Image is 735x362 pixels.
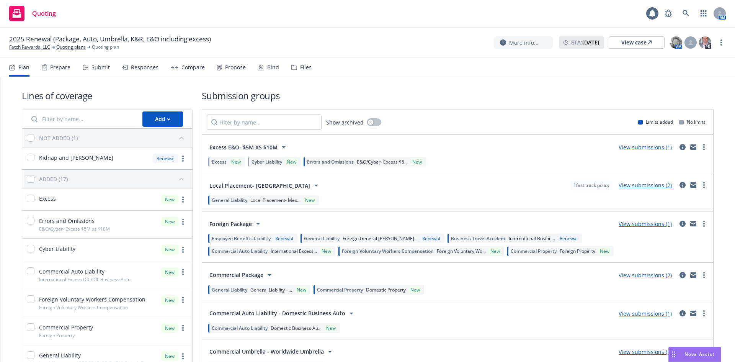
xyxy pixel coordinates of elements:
[271,325,322,331] span: Domestic Business Au...
[39,276,131,283] span: International Excess DIC/DIL Business Auto
[325,325,337,331] div: New
[207,216,265,231] button: Foreign Package
[274,235,295,242] div: Renewal
[307,159,354,165] span: Errors and Omissions
[39,332,75,339] span: Foreign Property
[212,248,268,254] span: Commercial Auto Liability
[678,143,687,152] a: circleInformation
[621,37,652,48] div: View case
[678,180,687,190] a: circleInformation
[209,220,252,228] span: Foreign Package
[212,287,247,293] span: General Liability
[178,217,188,226] a: more
[207,115,322,130] input: Filter by name...
[598,248,611,254] div: New
[409,287,421,293] div: New
[437,248,486,254] span: Foreign Voluntary Wo...
[18,64,29,70] div: Plan
[509,39,539,47] span: More info...
[178,195,188,204] a: more
[202,89,714,102] h1: Submission groups
[250,197,301,203] span: Local Placement- Mex...
[670,36,682,49] img: photo
[39,195,56,203] span: Excess
[619,220,672,228] a: View submissions (1)
[678,309,687,318] a: circleInformation
[178,267,188,277] a: more
[699,270,709,280] a: more
[178,295,188,305] a: more
[343,235,418,242] span: Foreign General [PERSON_NAME]...
[178,154,188,163] a: more
[209,309,345,317] span: Commercial Auto Liability - Domestic Business Auto
[91,64,110,70] div: Submit
[326,118,364,126] span: Show archived
[699,180,709,190] a: more
[9,44,50,51] a: Fetch Rewards, LLC
[619,272,672,279] a: View submissions (2)
[304,197,316,203] div: New
[684,351,715,357] span: Nova Assist
[9,34,211,44] span: 2025 Renewal (Package, Auto, Umbrella, K&R, E&O including excess)
[92,44,119,51] span: Quoting plan
[207,139,291,155] button: Excess E&O- $5M XS $10M
[451,235,506,242] span: Business Travel Accident
[209,347,324,355] span: Commercial Umbrella - Worldwide Umbrella
[689,143,698,152] a: mail
[689,219,698,228] a: mail
[27,111,138,127] input: Filter by name...
[638,119,673,125] div: Limits added
[6,3,59,24] a: Quoting
[131,64,158,70] div: Responses
[699,219,709,228] a: more
[699,143,709,152] a: more
[619,182,672,189] a: View submissions (2)
[679,119,706,125] div: No limits
[678,219,687,228] a: circleInformation
[558,235,579,242] div: Renewal
[717,38,726,47] a: more
[304,235,340,242] span: General Liability
[39,226,110,232] span: E&O/Cyber- Excess $5M xs $10M
[39,245,75,253] span: Cyber Liability
[317,287,363,293] span: Commercial Property
[230,159,242,165] div: New
[696,6,711,21] a: Switch app
[155,112,170,126] div: Add
[178,245,188,254] a: more
[161,323,178,333] div: New
[252,159,282,165] span: Cyber Liability
[267,64,279,70] div: Bind
[609,36,665,49] a: View case
[209,143,278,151] span: Excess E&O- $5M XS $10M
[678,270,687,280] a: circleInformation
[209,182,310,190] span: Local Placement- [GEOGRAPHIC_DATA]
[285,159,298,165] div: New
[161,267,178,277] div: New
[689,180,698,190] a: mail
[161,217,178,226] div: New
[295,287,308,293] div: New
[357,159,408,165] span: E&O/Cyber- Excess $5...
[300,64,312,70] div: Files
[342,248,434,254] span: Foreign Voluntary Workers Compensation
[207,306,359,321] button: Commercial Auto Liability - Domestic Business Auto
[689,270,698,280] a: mail
[181,64,205,70] div: Compare
[161,195,178,204] div: New
[582,39,599,46] strong: [DATE]
[619,310,672,317] a: View submissions (1)
[511,248,557,254] span: Commercial Property
[678,6,694,21] a: Search
[22,89,193,102] h1: Lines of coverage
[39,154,113,162] span: Kidnap and [PERSON_NAME]
[209,271,263,279] span: Commercial Package
[161,245,178,254] div: New
[571,38,599,46] span: ETA :
[489,248,501,254] div: New
[212,197,247,203] span: General Liability
[212,325,268,331] span: Commercial Auto Liability
[669,347,678,362] div: Drag to move
[207,178,323,193] button: Local Placement- [GEOGRAPHIC_DATA]
[153,154,178,163] div: Renewal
